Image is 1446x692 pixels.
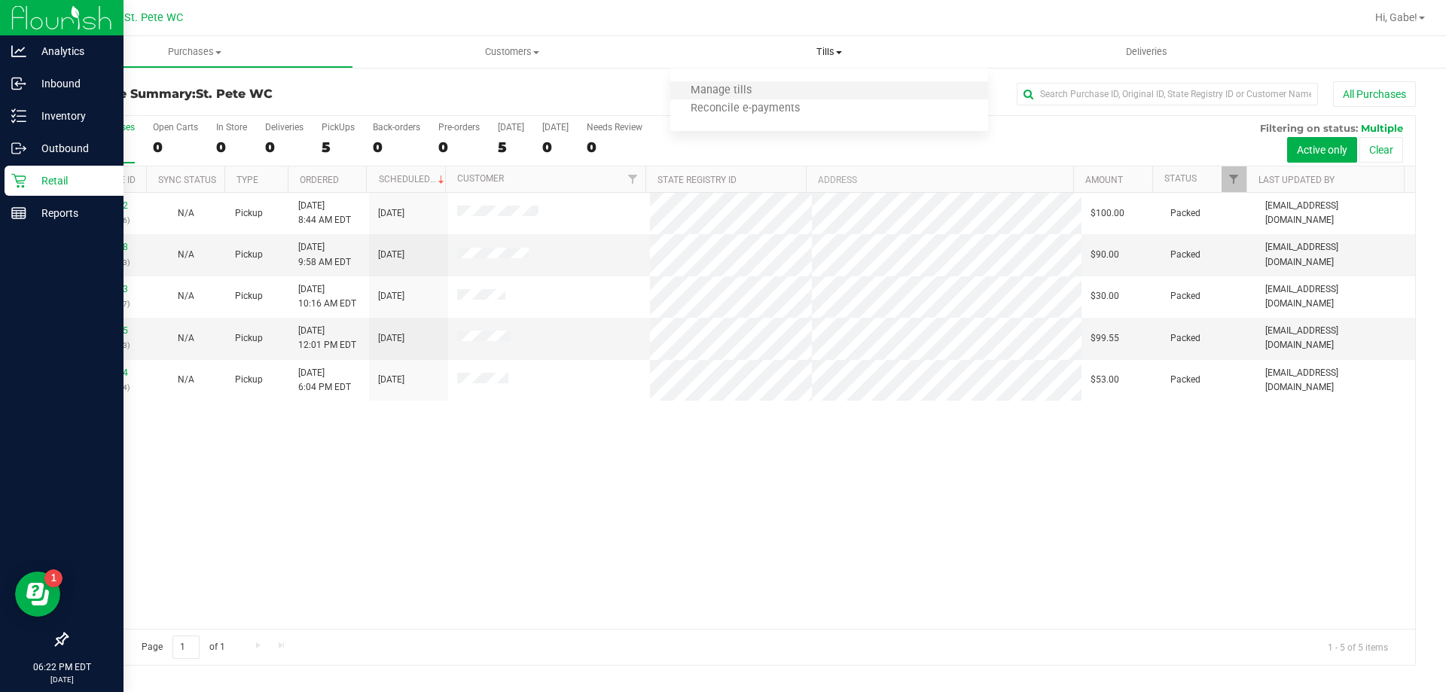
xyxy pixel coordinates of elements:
[235,206,263,221] span: Pickup
[621,166,645,192] a: Filter
[438,122,480,133] div: Pre-orders
[26,139,117,157] p: Outbound
[1260,122,1358,134] span: Filtering on status:
[178,291,194,301] span: Not Applicable
[1091,331,1119,346] span: $99.55
[158,175,216,185] a: Sync Status
[587,122,642,133] div: Needs Review
[178,248,194,262] button: N/A
[236,175,258,185] a: Type
[26,204,117,222] p: Reports
[178,289,194,303] button: N/A
[354,45,670,59] span: Customers
[378,289,404,303] span: [DATE]
[373,122,420,133] div: Back-orders
[457,173,504,184] a: Customer
[124,11,183,24] span: St. Pete WC
[129,636,237,659] span: Page of 1
[178,374,194,385] span: Not Applicable
[86,242,128,252] a: 12007258
[1359,137,1403,163] button: Clear
[1265,240,1406,269] span: [EMAIL_ADDRESS][DOMAIN_NAME]
[196,87,273,101] span: St. Pete WC
[498,122,524,133] div: [DATE]
[322,139,355,156] div: 5
[353,36,670,68] a: Customers
[37,45,352,59] span: Purchases
[1085,175,1123,185] a: Amount
[1106,45,1188,59] span: Deliveries
[670,36,987,68] a: Tills Manage tills Reconcile e-payments
[172,636,200,659] input: 1
[322,122,355,133] div: PickUps
[26,42,117,60] p: Analytics
[300,175,339,185] a: Ordered
[1091,206,1124,221] span: $100.00
[86,367,128,378] a: 12011374
[670,84,772,97] span: Manage tills
[1265,282,1406,311] span: [EMAIL_ADDRESS][DOMAIN_NAME]
[1287,137,1357,163] button: Active only
[66,87,516,101] h3: Purchase Summary:
[542,122,569,133] div: [DATE]
[11,44,26,59] inline-svg: Analytics
[86,325,128,336] a: 12008305
[178,249,194,260] span: Not Applicable
[1333,81,1416,107] button: All Purchases
[26,75,117,93] p: Inbound
[1265,324,1406,352] span: [EMAIL_ADDRESS][DOMAIN_NAME]
[378,206,404,221] span: [DATE]
[587,139,642,156] div: 0
[7,674,117,685] p: [DATE]
[1170,331,1200,346] span: Packed
[1375,11,1417,23] span: Hi, Gabe!
[11,76,26,91] inline-svg: Inbound
[265,139,304,156] div: 0
[657,175,737,185] a: State Registry ID
[498,139,524,156] div: 5
[235,373,263,387] span: Pickup
[178,208,194,218] span: Not Applicable
[1017,83,1318,105] input: Search Purchase ID, Original ID, State Registry ID or Customer Name...
[1222,166,1246,192] a: Filter
[1265,366,1406,395] span: [EMAIL_ADDRESS][DOMAIN_NAME]
[298,324,356,352] span: [DATE] 12:01 PM EDT
[86,284,128,294] a: 12007413
[7,660,117,674] p: 06:22 PM EDT
[1170,289,1200,303] span: Packed
[1091,248,1119,262] span: $90.00
[235,289,263,303] span: Pickup
[670,45,987,59] span: Tills
[11,141,26,156] inline-svg: Outbound
[1170,248,1200,262] span: Packed
[438,139,480,156] div: 0
[153,122,198,133] div: Open Carts
[542,139,569,156] div: 0
[378,248,404,262] span: [DATE]
[378,373,404,387] span: [DATE]
[298,282,356,311] span: [DATE] 10:16 AM EDT
[298,366,351,395] span: [DATE] 6:04 PM EDT
[178,373,194,387] button: N/A
[1091,289,1119,303] span: $30.00
[11,108,26,123] inline-svg: Inventory
[379,174,447,184] a: Scheduled
[806,166,1073,193] th: Address
[373,139,420,156] div: 0
[1170,206,1200,221] span: Packed
[298,199,351,227] span: [DATE] 8:44 AM EDT
[26,107,117,125] p: Inventory
[265,122,304,133] div: Deliveries
[1164,173,1197,184] a: Status
[235,331,263,346] span: Pickup
[178,331,194,346] button: N/A
[1361,122,1403,134] span: Multiple
[1258,175,1335,185] a: Last Updated By
[153,139,198,156] div: 0
[235,248,263,262] span: Pickup
[26,172,117,190] p: Retail
[178,333,194,343] span: Not Applicable
[1170,373,1200,387] span: Packed
[216,122,247,133] div: In Store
